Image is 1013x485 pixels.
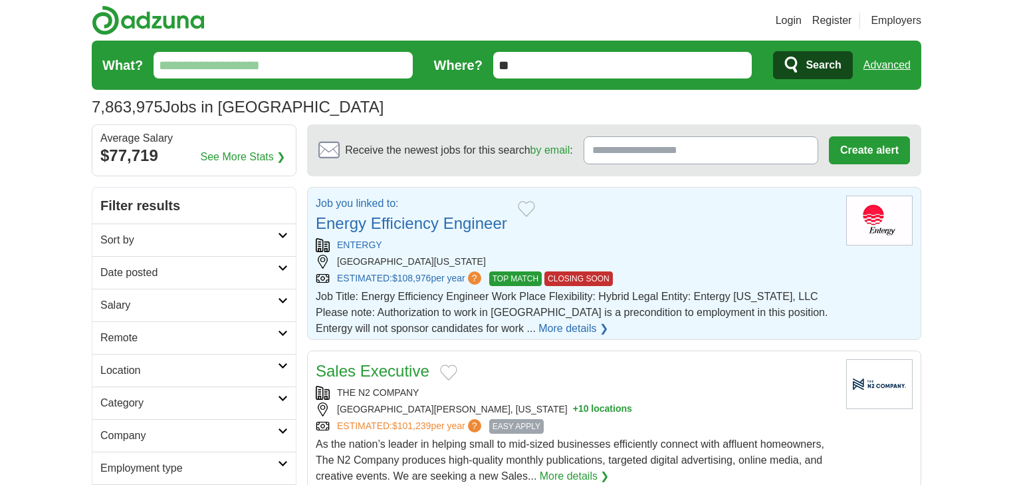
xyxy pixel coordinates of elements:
a: Energy Efficiency Engineer [316,214,507,232]
div: [GEOGRAPHIC_DATA][US_STATE] [316,255,836,269]
h2: Remote [100,330,278,346]
button: Add to favorite jobs [440,365,457,381]
h1: Jobs in [GEOGRAPHIC_DATA] [92,98,384,116]
span: ? [468,419,481,432]
span: ? [468,271,481,285]
a: Employers [871,13,921,29]
div: THE N2 COMPANY [316,386,836,400]
h2: Salary [100,297,278,313]
h2: Filter results [92,188,296,224]
button: Add to favorite jobs [518,201,535,217]
img: Company logo [846,359,913,409]
a: Advanced [863,52,911,79]
img: Entergy logo [846,196,913,245]
h2: Category [100,395,278,411]
span: TOP MATCH [489,271,542,286]
button: Search [773,51,852,79]
a: Login [776,13,802,29]
a: Company [92,419,296,452]
h2: Location [100,363,278,379]
a: by email [530,144,570,156]
span: $101,239 [392,420,431,431]
a: Category [92,387,296,419]
span: Job Title: Energy Efficiency Engineer Work Place Flexibility: Hybrid Legal Entity: Entergy [US_ST... [316,291,828,334]
a: Employment type [92,452,296,484]
div: $77,719 [100,144,288,168]
a: More details ❯ [540,468,610,484]
a: Location [92,354,296,387]
a: Sales Executive [316,362,429,380]
button: +10 locations [573,403,632,416]
h2: Company [100,428,278,444]
span: EASY APPLY [489,419,544,434]
span: Search [806,52,841,79]
span: Receive the newest jobs for this search : [345,142,572,158]
div: [GEOGRAPHIC_DATA][PERSON_NAME], [US_STATE] [316,403,836,416]
a: More details ❯ [538,321,608,337]
p: Job you linked to: [316,196,507,212]
span: 7,863,975 [92,95,163,119]
span: $108,976 [392,273,431,283]
label: Where? [434,55,483,75]
span: + [573,403,578,416]
label: What? [102,55,143,75]
a: Salary [92,289,296,321]
h2: Employment type [100,460,278,476]
a: ESTIMATED:$108,976per year? [337,271,484,286]
img: Adzuna logo [92,5,205,35]
h2: Sort by [100,232,278,248]
button: Create alert [829,136,910,164]
a: ESTIMATED:$101,239per year? [337,419,484,434]
h2: Date posted [100,265,278,281]
a: See More Stats ❯ [201,149,286,165]
div: Average Salary [100,133,288,144]
a: Sort by [92,224,296,256]
span: As the nation’s leader in helping small to mid-sized businesses efficiently connect with affluent... [316,438,824,482]
a: Date posted [92,256,296,289]
span: CLOSING SOON [544,271,613,286]
a: Register [812,13,852,29]
a: ENTERGY [337,240,382,250]
a: Remote [92,321,296,354]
